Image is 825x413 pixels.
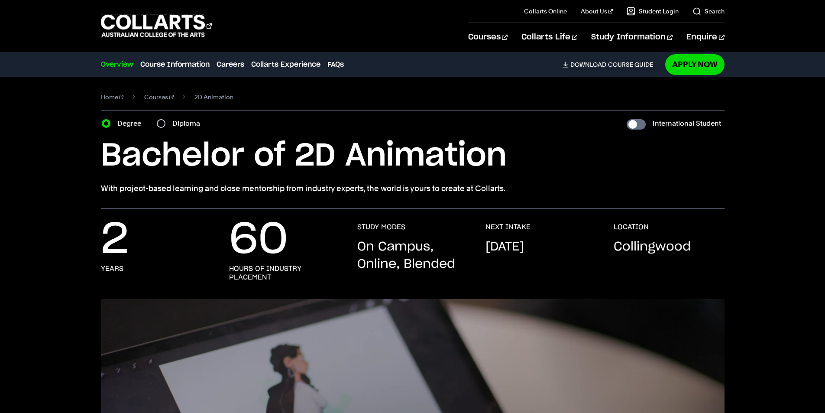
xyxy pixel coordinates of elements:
h3: NEXT INTAKE [485,223,531,231]
a: Apply Now [665,54,725,75]
a: Courses [144,91,174,103]
p: With project-based learning and close mentorship from industry experts, the world is yours to cre... [101,182,725,195]
a: Home [101,91,124,103]
h3: Hours of industry placement [229,264,340,282]
p: Collingwood [614,238,691,256]
span: Download [570,61,606,68]
a: Student Login [627,7,679,16]
label: Diploma [172,117,205,130]
a: Enquire [686,23,724,52]
a: Course Information [140,59,210,70]
a: Study Information [591,23,673,52]
a: Search [692,7,725,16]
a: FAQs [327,59,344,70]
a: DownloadCourse Guide [563,61,660,68]
p: [DATE] [485,238,524,256]
h3: Years [101,264,123,273]
a: Careers [217,59,244,70]
a: About Us [581,7,613,16]
label: International Student [653,117,721,130]
span: 2D Animation [194,91,233,103]
a: Overview [101,59,133,70]
a: Collarts Experience [251,59,320,70]
p: On Campus, Online, Blended [357,238,468,273]
a: Collarts Online [524,7,567,16]
h3: LOCATION [614,223,649,231]
a: Courses [468,23,508,52]
p: 2 [101,223,129,257]
label: Degree [117,117,146,130]
h3: STUDY MODES [357,223,405,231]
a: Collarts Life [521,23,577,52]
p: 60 [229,223,288,257]
h1: Bachelor of 2D Animation [101,137,725,176]
div: Go to homepage [101,13,212,38]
